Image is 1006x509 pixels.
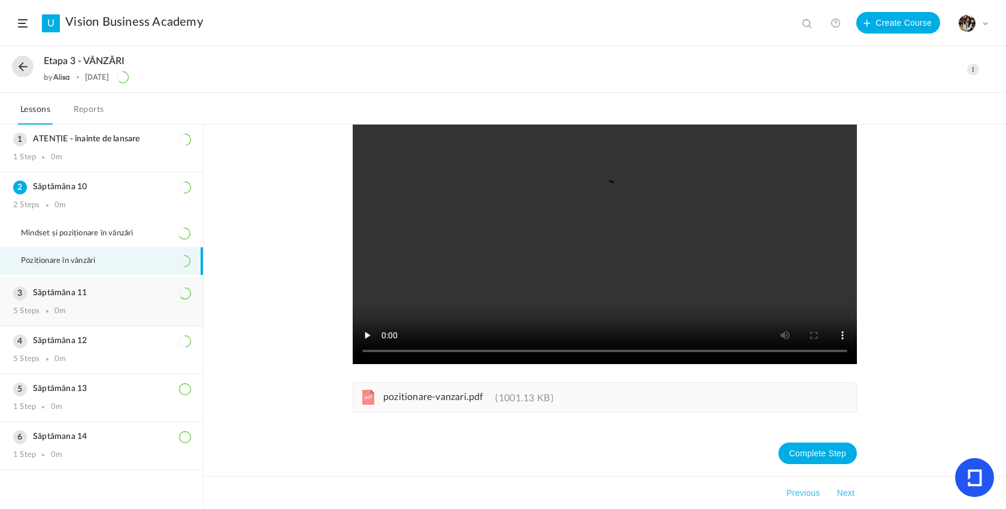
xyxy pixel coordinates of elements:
[13,134,190,144] h3: ATENȚIE - înainte de lansare
[778,443,857,464] button: Complete Step
[54,355,66,364] div: 0m
[44,73,70,81] div: by
[959,15,975,32] img: tempimagehs7pti.png
[13,336,190,346] h3: Săptămâna 12
[71,102,107,125] a: Reports
[53,72,71,81] a: Alisa
[54,307,66,316] div: 0m
[51,153,62,162] div: 0m
[13,432,190,442] h3: Săptămana 14
[21,229,149,238] span: Mindset și poziționare în vânzări
[21,256,110,266] span: Poziționare în vânzări
[856,12,940,34] button: Create Course
[65,15,203,29] a: Vision Business Academy
[18,102,53,125] a: Lessons
[784,486,822,500] button: Previous
[834,486,857,500] button: Next
[13,153,36,162] div: 1 Step
[13,450,36,460] div: 1 Step
[13,402,36,412] div: 1 Step
[362,390,374,405] cite: pdf
[54,201,66,210] div: 0m
[51,450,62,460] div: 0m
[13,182,190,192] h3: Săptămâna 10
[13,355,40,364] div: 5 Steps
[13,288,190,298] h3: Săptămâna 11
[51,402,62,412] div: 0m
[13,384,190,394] h3: Săptămâna 13
[383,392,484,402] span: pozitionare-vanzari.pdf
[44,56,125,67] span: Etapa 3 - VÂNZĂRI
[13,201,40,210] div: 2 Steps
[42,14,60,32] a: U
[85,73,109,81] div: [DATE]
[13,307,40,316] div: 5 Steps
[495,393,553,403] span: 1001.13 KB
